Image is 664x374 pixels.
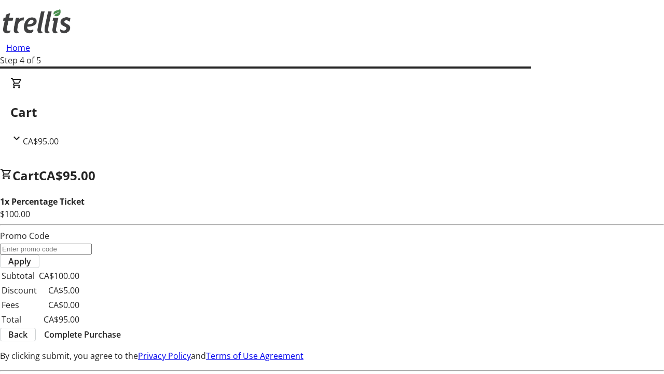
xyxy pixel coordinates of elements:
[38,313,80,326] td: CA$95.00
[10,103,654,122] h2: Cart
[12,167,39,184] span: Cart
[138,350,191,362] a: Privacy Policy
[36,328,129,341] button: Complete Purchase
[1,298,37,312] td: Fees
[8,255,31,268] span: Apply
[38,269,80,283] td: CA$100.00
[206,350,303,362] a: Terms of Use Agreement
[8,328,27,341] span: Back
[44,328,121,341] span: Complete Purchase
[38,298,80,312] td: CA$0.00
[1,313,37,326] td: Total
[38,284,80,297] td: CA$5.00
[1,269,37,283] td: Subtotal
[39,167,95,184] span: CA$95.00
[23,136,59,147] span: CA$95.00
[10,77,654,148] div: CartCA$95.00
[1,284,37,297] td: Discount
